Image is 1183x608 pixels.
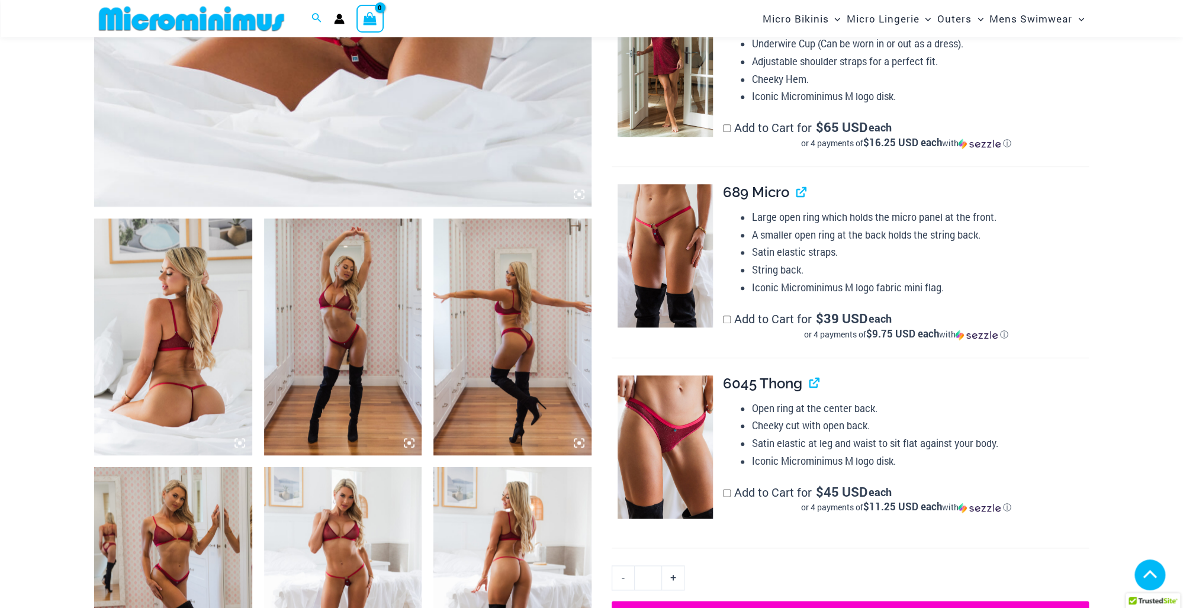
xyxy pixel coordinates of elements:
span: Micro Lingerie [846,4,919,34]
span: 65 USD [816,121,867,133]
li: Satin elastic straps. [751,243,1089,261]
img: Guilty Pleasures Red 689 Micro [618,184,713,327]
li: Underwire Cup (Can be worn in or out as a dress). [751,35,1089,53]
a: Micro LingerieMenu ToggleMenu Toggle [843,4,934,34]
span: 6045 Thong [723,375,802,392]
input: Add to Cart for$39 USD eachor 4 payments of$9.75 USD eachwithSezzle Click to learn more about Sezzle [723,316,731,323]
a: Mens SwimwearMenu ToggleMenu Toggle [986,4,1087,34]
span: $11.25 USD each [863,500,941,513]
input: Add to Cart for$65 USD eachor 4 payments of$16.25 USD eachwithSezzle Click to learn more about Se... [723,124,731,132]
span: $9.75 USD each [866,327,938,340]
span: Outers [937,4,972,34]
div: or 4 payments of$11.25 USD eachwithSezzle Click to learn more about Sezzle [723,501,1089,513]
img: Guilty Pleasures Red 6045 Thong [618,375,713,519]
span: 45 USD [816,486,867,498]
div: or 4 payments of$9.75 USD eachwithSezzle Click to learn more about Sezzle [723,329,1089,340]
li: Satin elastic at leg and waist to sit flat against your body. [751,435,1089,452]
li: Large open ring which holds the micro panel at the front. [751,208,1089,226]
a: Micro BikinisMenu ToggleMenu Toggle [759,4,843,34]
span: 689 Micro [723,184,789,201]
span: Menu Toggle [1072,4,1084,34]
label: Add to Cart for [723,120,1089,149]
li: String back. [751,261,1089,279]
img: Guilty Pleasures Red 1045 Bra 6045 Thong [264,218,422,455]
span: each [868,121,891,133]
a: View Shopping Cart, empty [356,5,384,32]
div: or 4 payments of$16.25 USD eachwithSezzle Click to learn more about Sezzle [723,137,1089,149]
span: Mens Swimwear [989,4,1072,34]
img: Guilty Pleasures Red 1045 Bra 6045 Thong [433,218,591,455]
li: Adjustable shoulder straps for a perfect fit. [751,53,1089,70]
a: Account icon link [334,14,345,24]
span: $ [816,118,824,136]
div: or 4 payments of with [723,137,1089,149]
input: Add to Cart for$45 USD eachor 4 payments of$11.25 USD eachwithSezzle Click to learn more about Se... [723,489,731,497]
img: MM SHOP LOGO FLAT [94,5,289,32]
div: or 4 payments of with [723,501,1089,513]
div: or 4 payments of with [723,329,1089,340]
label: Add to Cart for [723,311,1089,340]
a: + [662,565,684,590]
span: Menu Toggle [828,4,840,34]
input: Product quantity [634,565,662,590]
span: $ [816,310,824,327]
li: Iconic Microminimus M logo disk. [751,88,1089,105]
li: Cheeky Hem. [751,70,1089,88]
li: A smaller open ring at the back holds the string back. [751,226,1089,244]
nav: Site Navigation [757,2,1089,36]
a: OutersMenu ToggleMenu Toggle [934,4,986,34]
li: Cheeky cut with open back. [751,417,1089,435]
span: 39 USD [816,313,867,324]
li: Open ring at the center back. [751,400,1089,417]
img: Sezzle [958,139,1001,149]
span: $16.25 USD each [863,136,941,149]
li: Iconic Microminimus M logo fabric mini flag. [751,279,1089,297]
img: Sezzle [955,330,998,340]
li: Iconic Microminimus M logo disk. [751,452,1089,470]
img: Guilty Pleasures Red 1045 Bra 689 Micro [94,218,252,455]
span: each [868,486,891,498]
a: - [612,565,634,590]
span: Menu Toggle [919,4,931,34]
label: Add to Cart for [723,484,1089,514]
span: $ [816,483,824,500]
span: each [868,313,891,324]
span: Menu Toggle [972,4,983,34]
span: Micro Bikinis [762,4,828,34]
img: Sezzle [958,503,1001,513]
a: Search icon link [311,11,322,27]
